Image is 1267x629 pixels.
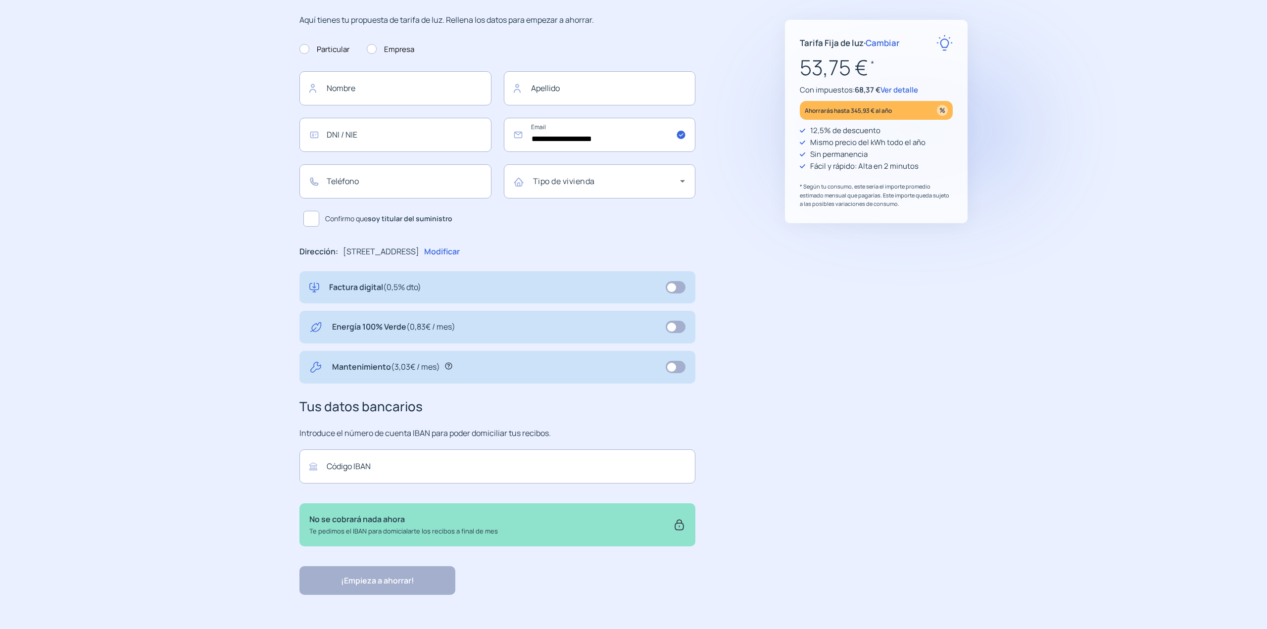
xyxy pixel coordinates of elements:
img: energy-green.svg [309,321,322,334]
p: Mismo precio del kWh todo el año [810,137,926,148]
p: No se cobrará nada ahora [309,513,498,526]
span: Cambiar [866,37,900,48]
span: (0,83€ / mes) [406,321,455,332]
p: Factura digital [329,281,421,294]
h3: Tus datos bancarios [299,396,695,417]
p: Dirección: [299,245,338,258]
img: tool.svg [309,361,322,374]
p: Energía 100% Verde [332,321,455,334]
span: 68,37 € [855,85,880,95]
label: Empresa [367,44,414,55]
p: [STREET_ADDRESS] [343,245,419,258]
p: * Según tu consumo, este sería el importe promedio estimado mensual que pagarías. Este importe qu... [800,182,953,208]
p: Aquí tienes tu propuesta de tarifa de luz. Rellena los datos para empezar a ahorrar. [299,14,695,27]
span: Ver detalle [880,85,918,95]
img: digital-invoice.svg [309,281,319,294]
p: 12,5% de descuento [810,125,880,137]
p: Modificar [424,245,460,258]
p: Tarifa Fija de luz · [800,36,900,49]
b: soy titular del suministro [368,214,452,223]
p: Sin permanencia [810,148,868,160]
img: percentage_icon.svg [937,105,948,116]
p: Mantenimiento [332,361,440,374]
label: Particular [299,44,349,55]
span: (0,5% dto) [383,282,421,292]
p: 53,75 € [800,51,953,84]
img: secure.svg [673,513,685,536]
img: rate-E.svg [936,35,953,51]
p: Fácil y rápido: Alta en 2 minutos [810,160,919,172]
p: Te pedimos el IBAN para domicialarte los recibos a final de mes [309,526,498,536]
mat-label: Tipo de vivienda [533,176,595,187]
span: (3,03€ / mes) [391,361,440,372]
p: Ahorrarás hasta 345,93 € al año [805,105,892,116]
span: Confirmo que [325,213,452,224]
p: Introduce el número de cuenta IBAN para poder domiciliar tus recibos. [299,427,695,440]
p: Con impuestos: [800,84,953,96]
